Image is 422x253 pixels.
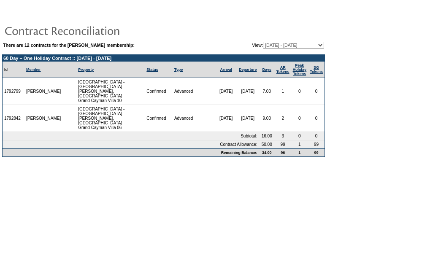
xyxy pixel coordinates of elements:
a: SGTokens [310,65,323,74]
td: 16.00 [259,132,275,140]
a: Status [146,67,158,72]
td: 0 [291,78,308,105]
td: [GEOGRAPHIC_DATA] - [GEOGRAPHIC_DATA][PERSON_NAME], [GEOGRAPHIC_DATA] Grand Cayman Villa 10 [76,78,145,105]
td: 1792799 [3,78,24,105]
td: Id [3,62,24,78]
td: 2 [275,105,291,132]
td: 3 [275,132,291,140]
td: 1 [275,78,291,105]
td: Confirmed [145,105,173,132]
td: [DATE] [237,105,259,132]
td: 99 [275,140,291,148]
td: [PERSON_NAME] [24,78,63,105]
td: 1792842 [3,105,24,132]
a: Departure [239,67,257,72]
td: 99 [308,140,325,148]
td: View: [211,42,324,48]
a: Member [26,67,41,72]
a: Days [262,67,271,72]
td: [PERSON_NAME] [24,105,63,132]
td: Confirmed [145,78,173,105]
a: Arrival [220,67,232,72]
td: 1 [291,148,308,156]
td: [DATE] [237,78,259,105]
td: 9.00 [259,105,275,132]
td: 50.00 [259,140,275,148]
td: Subtotal: [3,132,259,140]
a: ARTokens [276,65,289,74]
td: Remaining Balance: [3,148,259,156]
td: 99 [308,148,325,156]
td: [GEOGRAPHIC_DATA] - [GEOGRAPHIC_DATA][PERSON_NAME], [GEOGRAPHIC_DATA] Grand Cayman Villa 06 [76,105,145,132]
b: There are 12 contracts for the [PERSON_NAME] membership: [3,43,135,48]
td: 0 [291,105,308,132]
td: Advanced [173,78,215,105]
a: Type [174,67,183,72]
td: 0 [308,132,325,140]
td: 96 [275,148,291,156]
td: 0 [308,78,325,105]
a: Peak HolidayTokens [293,63,307,76]
td: 60 Day – One Holiday Contract :: [DATE] - [DATE] [3,55,325,62]
td: Advanced [173,105,215,132]
a: Property [78,67,94,72]
td: 7.00 [259,78,275,105]
td: [DATE] [215,78,236,105]
td: 0 [291,132,308,140]
td: 34.00 [259,148,275,156]
td: Contract Allowance: [3,140,259,148]
td: 0 [308,105,325,132]
td: [DATE] [215,105,236,132]
td: 1 [291,140,308,148]
img: pgTtlContractReconciliation.gif [4,22,173,39]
